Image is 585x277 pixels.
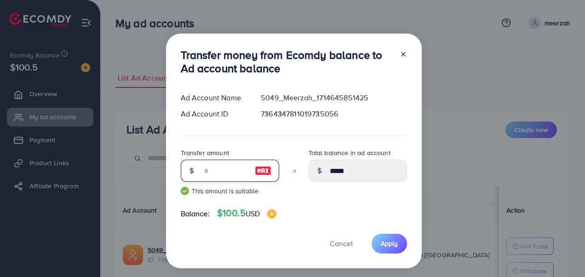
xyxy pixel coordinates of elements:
img: image [255,165,271,176]
h3: Transfer money from Ecomdy balance to Ad account balance [181,48,392,75]
small: This amount is suitable [181,186,279,196]
span: Apply [381,239,398,248]
img: image [267,209,276,219]
div: Ad Account ID [173,109,254,119]
label: Transfer amount [181,148,229,157]
button: Cancel [318,234,364,254]
span: USD [246,208,260,219]
img: guide [181,187,189,195]
span: Balance: [181,208,210,219]
span: Cancel [330,238,353,248]
label: Total balance in ad account [309,148,390,157]
div: 5049_Meerzah_1714645851425 [253,92,414,103]
div: Ad Account Name [173,92,254,103]
div: 7364347811019735056 [253,109,414,119]
h4: $100.5 [217,208,276,219]
button: Apply [372,234,407,254]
